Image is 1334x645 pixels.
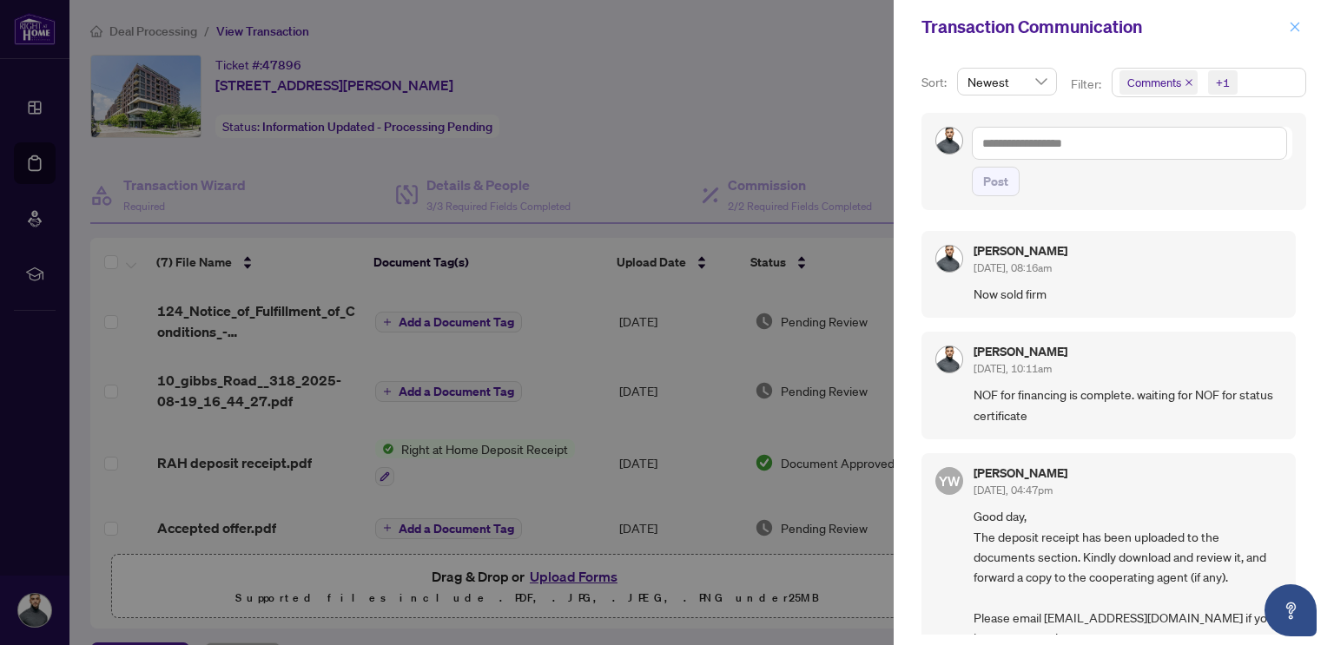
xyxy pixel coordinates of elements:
[974,385,1282,425] span: NOF for financing is complete. waiting for NOF for status certificate
[921,73,950,92] p: Sort:
[1071,75,1104,94] p: Filter:
[1119,70,1198,95] span: Comments
[1216,74,1230,91] div: +1
[1127,74,1181,91] span: Comments
[974,346,1067,358] h5: [PERSON_NAME]
[939,471,961,491] span: YW
[936,246,962,272] img: Profile Icon
[974,261,1052,274] span: [DATE], 08:16am
[974,362,1052,375] span: [DATE], 10:11am
[974,484,1053,497] span: [DATE], 04:47pm
[974,245,1067,257] h5: [PERSON_NAME]
[936,346,962,372] img: Profile Icon
[1185,78,1193,87] span: close
[974,284,1282,304] span: Now sold firm
[921,14,1284,40] div: Transaction Communication
[936,128,962,154] img: Profile Icon
[972,167,1020,196] button: Post
[967,69,1047,95] span: Newest
[1265,584,1317,636] button: Open asap
[974,467,1067,479] h5: [PERSON_NAME]
[1289,21,1301,33] span: close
